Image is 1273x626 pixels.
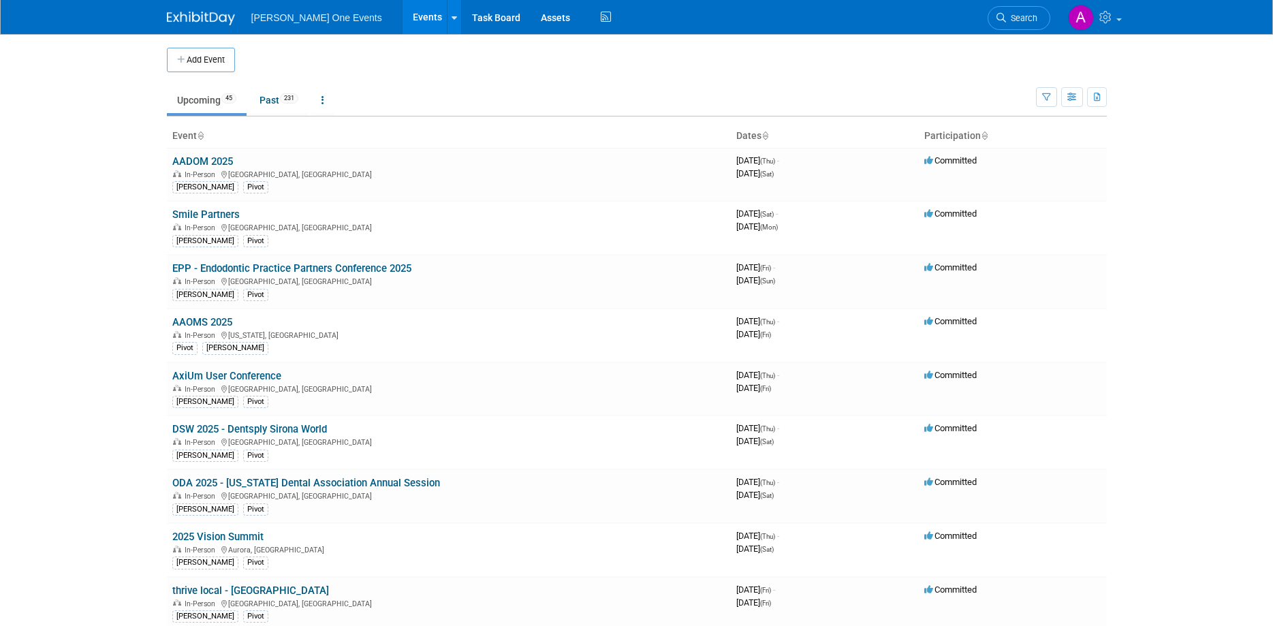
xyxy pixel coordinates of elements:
span: [DATE] [736,531,779,541]
img: In-Person Event [173,492,181,499]
span: 45 [221,93,236,104]
span: In-Person [185,170,219,179]
span: Committed [924,316,977,326]
div: Pivot [243,289,268,301]
th: Participation [919,125,1107,148]
span: (Thu) [760,479,775,486]
span: (Fri) [760,385,771,392]
span: Committed [924,531,977,541]
img: In-Person Event [173,385,181,392]
span: (Sun) [760,277,775,285]
th: Event [167,125,731,148]
div: Aurora, [GEOGRAPHIC_DATA] [172,544,725,554]
span: - [777,370,779,380]
span: In-Person [185,385,219,394]
img: In-Person Event [173,546,181,552]
span: (Fri) [760,264,771,272]
div: [PERSON_NAME] [172,235,238,247]
div: Pivot [243,181,268,193]
span: - [773,584,775,595]
span: In-Person [185,492,219,501]
span: [DATE] [736,597,771,608]
a: EPP - Endodontic Practice Partners Conference 2025 [172,262,411,275]
th: Dates [731,125,919,148]
span: (Fri) [760,331,771,339]
span: [DATE] [736,316,779,326]
a: Past231 [249,87,309,113]
img: In-Person Event [173,223,181,230]
span: [DATE] [736,436,774,446]
span: [DATE] [736,490,774,500]
div: Pivot [243,450,268,462]
span: - [773,262,775,272]
span: [DATE] [736,262,775,272]
span: (Thu) [760,318,775,326]
span: - [777,423,779,433]
span: - [777,531,779,541]
a: AAOMS 2025 [172,316,232,328]
a: Search [988,6,1050,30]
div: Pivot [243,235,268,247]
span: In-Person [185,331,219,340]
span: (Thu) [760,157,775,165]
div: [PERSON_NAME] [172,610,238,623]
a: ODA 2025 - [US_STATE] Dental Association Annual Session [172,477,440,489]
span: (Mon) [760,223,778,231]
a: Upcoming45 [167,87,247,113]
span: 231 [280,93,298,104]
span: [DATE] [736,383,771,393]
span: Committed [924,477,977,487]
span: (Sat) [760,170,774,178]
span: (Sat) [760,210,774,218]
div: [GEOGRAPHIC_DATA], [GEOGRAPHIC_DATA] [172,383,725,394]
a: Sort by Start Date [761,130,768,141]
img: Amanda Bartschi [1068,5,1094,31]
div: [PERSON_NAME] [202,342,268,354]
span: [DATE] [736,168,774,178]
span: [DATE] [736,370,779,380]
div: [PERSON_NAME] [172,450,238,462]
span: - [777,316,779,326]
span: [DATE] [736,329,771,339]
div: [GEOGRAPHIC_DATA], [GEOGRAPHIC_DATA] [172,275,725,286]
span: (Sat) [760,546,774,553]
div: [GEOGRAPHIC_DATA], [GEOGRAPHIC_DATA] [172,490,725,501]
img: In-Person Event [173,438,181,445]
button: Add Event [167,48,235,72]
span: [DATE] [736,544,774,554]
span: [DATE] [736,423,779,433]
span: Committed [924,208,977,219]
a: DSW 2025 - Dentsply Sirona World [172,423,327,435]
span: - [777,477,779,487]
span: [DATE] [736,275,775,285]
a: thrive local - [GEOGRAPHIC_DATA] [172,584,329,597]
span: Committed [924,155,977,166]
span: Committed [924,584,977,595]
span: In-Person [185,223,219,232]
div: [PERSON_NAME] [172,289,238,301]
span: (Fri) [760,586,771,594]
span: Committed [924,370,977,380]
div: Pivot [172,342,198,354]
div: [US_STATE], [GEOGRAPHIC_DATA] [172,329,725,340]
div: [PERSON_NAME] [172,503,238,516]
img: In-Person Event [173,599,181,606]
span: In-Person [185,546,219,554]
span: In-Person [185,277,219,286]
a: Smile Partners [172,208,240,221]
span: [DATE] [736,584,775,595]
span: (Thu) [760,425,775,433]
span: (Thu) [760,372,775,379]
span: (Fri) [760,599,771,607]
div: [GEOGRAPHIC_DATA], [GEOGRAPHIC_DATA] [172,597,725,608]
span: [PERSON_NAME] One Events [251,12,382,23]
span: [DATE] [736,208,778,219]
a: AxiUm User Conference [172,370,281,382]
img: In-Person Event [173,277,181,284]
span: - [776,208,778,219]
div: [PERSON_NAME] [172,181,238,193]
span: Search [1006,13,1037,23]
div: [PERSON_NAME] [172,557,238,569]
span: Committed [924,262,977,272]
div: Pivot [243,503,268,516]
